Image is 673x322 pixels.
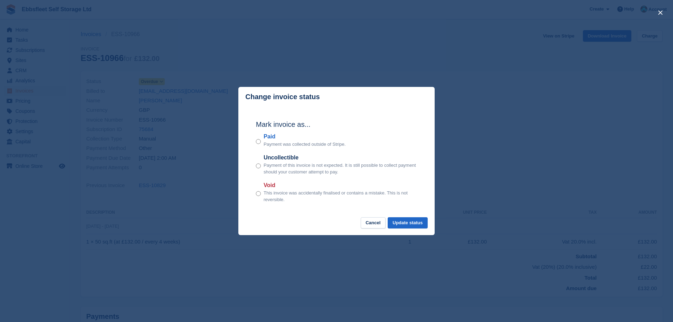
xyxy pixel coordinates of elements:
[361,217,386,229] button: Cancel
[264,190,417,203] p: This invoice was accidentally finalised or contains a mistake. This is not reversible.
[264,141,346,148] p: Payment was collected outside of Stripe.
[264,181,417,190] label: Void
[256,119,417,130] h2: Mark invoice as...
[245,93,320,101] p: Change invoice status
[655,7,666,18] button: close
[264,153,417,162] label: Uncollectible
[264,162,417,176] p: Payment of this invoice is not expected. It is still possible to collect payment should your cust...
[388,217,428,229] button: Update status
[264,132,346,141] label: Paid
